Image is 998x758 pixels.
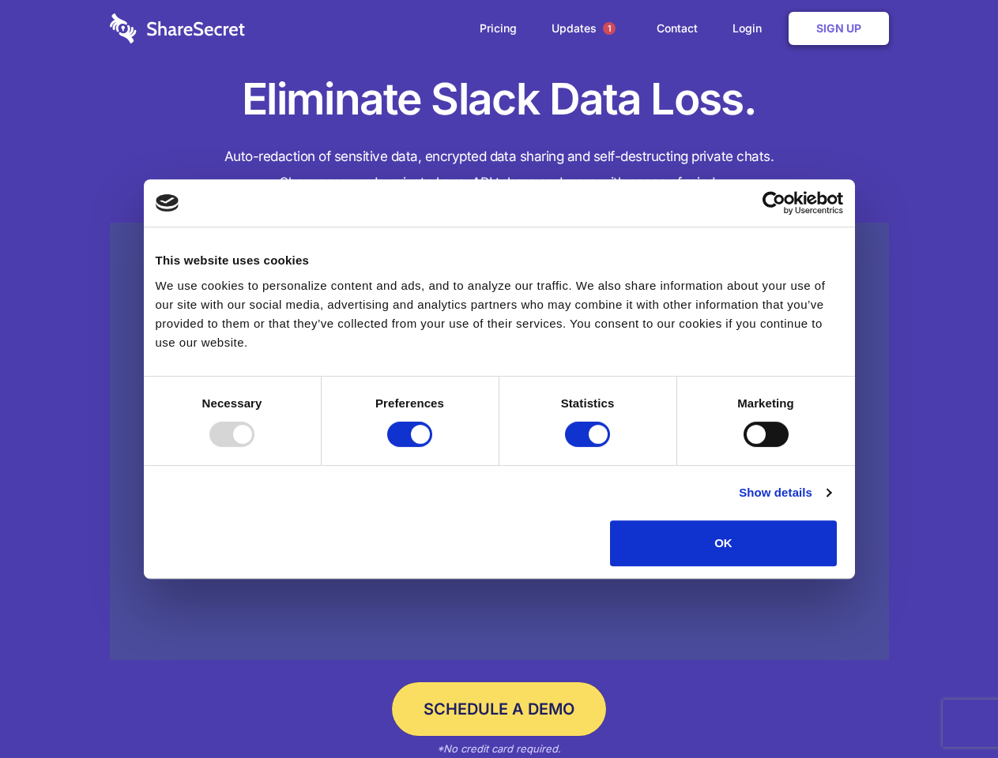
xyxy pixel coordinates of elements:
img: logo-wordmark-white-trans-d4663122ce5f474addd5e946df7df03e33cb6a1c49d2221995e7729f52c070b2.svg [110,13,245,43]
a: Pricing [464,4,533,53]
h4: Auto-redaction of sensitive data, encrypted data sharing and self-destructing private chats. Shar... [110,144,889,196]
img: logo [156,194,179,212]
a: Contact [641,4,714,53]
a: Show details [739,483,830,502]
a: Schedule a Demo [392,682,606,736]
a: Wistia video thumbnail [110,223,889,661]
strong: Necessary [202,396,262,410]
a: Login [717,4,785,53]
button: OK [610,520,837,566]
span: 1 [603,22,616,35]
strong: Preferences [375,396,444,410]
a: Usercentrics Cookiebot - opens in a new window [705,191,843,215]
a: Sign Up [789,12,889,45]
em: *No credit card required. [437,742,561,755]
strong: Statistics [561,396,615,410]
div: We use cookies to personalize content and ads, and to analyze our traffic. We also share informat... [156,276,843,352]
div: This website uses cookies [156,251,843,270]
h1: Eliminate Slack Data Loss. [110,71,889,128]
strong: Marketing [737,396,794,410]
